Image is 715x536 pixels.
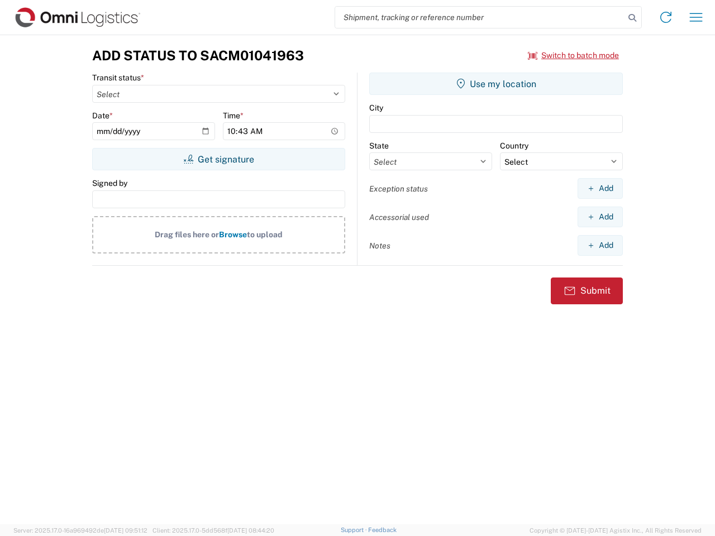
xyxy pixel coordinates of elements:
label: State [369,141,389,151]
label: Transit status [92,73,144,83]
span: Server: 2025.17.0-16a969492de [13,527,147,534]
span: Copyright © [DATE]-[DATE] Agistix Inc., All Rights Reserved [530,525,702,535]
button: Use my location [369,73,623,95]
label: Accessorial used [369,212,429,222]
label: Time [223,111,244,121]
label: Date [92,111,113,121]
button: Switch to batch mode [528,46,619,65]
button: Add [578,207,623,227]
button: Add [578,178,623,199]
button: Add [578,235,623,256]
span: Browse [219,230,247,239]
label: Exception status [369,184,428,194]
span: [DATE] 09:51:12 [104,527,147,534]
label: City [369,103,383,113]
label: Signed by [92,178,127,188]
button: Get signature [92,148,345,170]
input: Shipment, tracking or reference number [335,7,625,28]
label: Country [500,141,528,151]
span: Client: 2025.17.0-5dd568f [152,527,274,534]
a: Feedback [368,527,397,533]
span: to upload [247,230,283,239]
a: Support [341,527,369,533]
label: Notes [369,241,390,251]
h3: Add Status to SACM01041963 [92,47,304,64]
span: Drag files here or [155,230,219,239]
span: [DATE] 08:44:20 [227,527,274,534]
button: Submit [551,277,623,304]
